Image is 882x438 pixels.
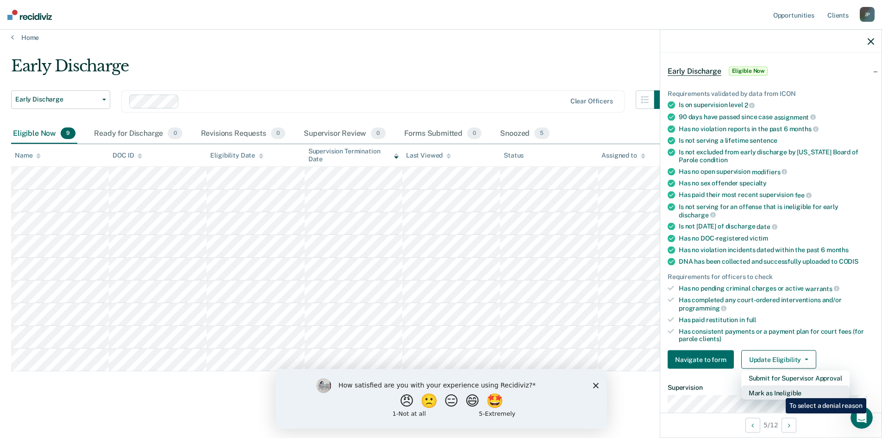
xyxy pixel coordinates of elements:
[699,335,721,343] span: clients)
[860,7,875,22] div: J P
[739,179,767,187] span: specialty
[402,124,484,144] div: Forms Submitted
[467,127,482,140] span: 0
[11,33,871,42] a: Home
[275,369,607,429] iframe: Survey by Kim from Recidiviz
[92,124,184,144] div: Ready for Discharge
[11,124,77,144] div: Eligible Now
[61,127,75,140] span: 9
[113,152,142,159] div: DOC ID
[679,211,716,218] span: discharge
[752,168,788,175] span: modifiers
[601,152,645,159] div: Assigned to
[302,124,388,144] div: Supervisor Review
[700,156,728,164] span: condition
[839,258,858,265] span: CODIS
[750,137,777,144] span: sentence
[679,327,874,343] div: Has consistent payments or a payment plan for court fees (for parole
[745,418,760,432] button: Previous Opportunity
[679,148,874,164] div: Is not excluded from early discharge by [US_STATE] Board of Parole
[750,235,768,242] span: victim
[729,66,768,76] span: Eligible Now
[679,125,874,133] div: Has no violation reports in the past 6
[668,350,734,369] button: Navigate to form
[271,127,285,140] span: 0
[570,97,613,105] div: Clear officers
[668,273,874,281] div: Requirements for officers to check
[210,152,263,159] div: Eligibility Date
[741,371,850,386] button: Submit for Supervisor Approval
[774,113,816,121] span: assignment
[679,258,874,266] div: DNA has been collected and successfully uploaded to
[7,10,52,20] img: Recidiviz
[679,316,874,324] div: Has paid restitution in
[805,285,839,292] span: warrants
[199,124,287,144] div: Revisions Requests
[660,413,882,437] div: 5 / 12
[744,102,755,109] span: 2
[679,305,726,312] span: programming
[498,124,551,144] div: Snoozed
[534,127,549,140] span: 5
[679,235,874,242] div: Has no DOC-registered
[679,101,874,109] div: Is on supervision level
[308,147,399,163] div: Supervision Termination Date
[826,246,849,254] span: months
[15,152,41,159] div: Name
[782,418,796,432] button: Next Opportunity
[741,350,816,369] button: Update Eligibility
[851,406,873,429] iframe: Intercom live chat
[679,203,874,219] div: Is not serving for an offense that is ineligible for early
[668,384,874,392] dt: Supervision
[406,152,451,159] div: Last Viewed
[741,386,850,400] button: Mark as Ineligible
[679,113,874,121] div: 90 days have passed since case
[660,56,882,86] div: Early DischargeEligible Now
[504,152,524,159] div: Status
[11,57,673,83] div: Early Discharge
[679,191,874,199] div: Has paid their most recent supervision
[679,246,874,254] div: Has no violation incidents dated within the past 6
[679,284,874,292] div: Has no pending criminal charges or active
[789,125,819,133] span: months
[746,316,756,323] span: full
[679,222,874,231] div: Is not [DATE] of discharge
[757,223,777,230] span: date
[668,350,738,369] a: Navigate to form link
[168,127,182,140] span: 0
[679,179,874,187] div: Has no sex offender
[15,95,99,103] span: Early Discharge
[795,191,812,199] span: fee
[679,167,874,176] div: Has no open supervision
[668,66,721,76] span: Early Discharge
[679,296,874,312] div: Has completed any court-ordered interventions and/or
[679,137,874,145] div: Is not serving a lifetime
[371,127,385,140] span: 0
[668,89,874,97] div: Requirements validated by data from ICON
